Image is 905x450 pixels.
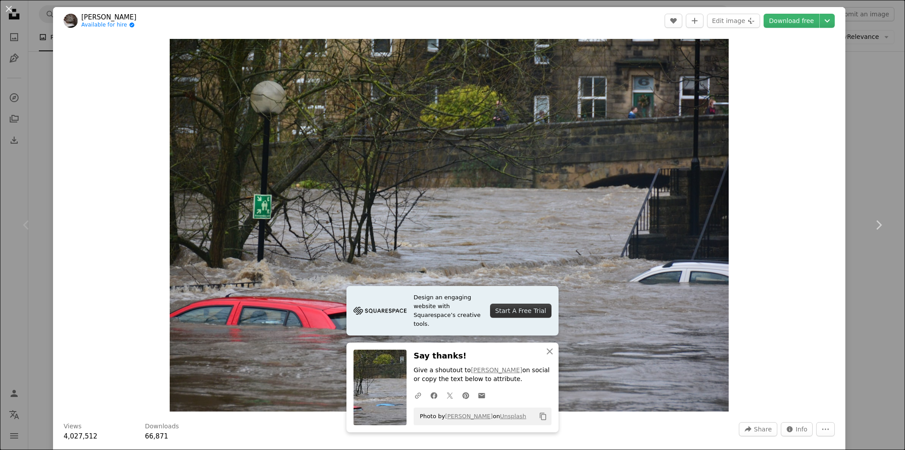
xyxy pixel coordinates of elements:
[764,14,819,28] a: Download free
[490,304,551,318] div: Start A Free Trial
[414,366,551,384] p: Give a shoutout to on social or copy the text below to attribute.
[64,422,82,431] h3: Views
[354,304,407,317] img: file-1705255347840-230a6ab5bca9image
[64,14,78,28] img: Go to Chris Gallagher's profile
[471,366,522,374] a: [PERSON_NAME]
[500,413,526,419] a: Unsplash
[707,14,760,28] button: Edit image
[686,14,703,28] button: Add to Collection
[170,39,729,412] img: car on body of water
[426,386,442,404] a: Share on Facebook
[536,409,551,424] button: Copy to clipboard
[442,386,458,404] a: Share on Twitter
[816,422,835,436] button: More Actions
[414,350,551,362] h3: Say thanks!
[852,183,905,267] a: Next
[414,293,483,328] span: Design an engaging website with Squarespace’s creative tools.
[458,386,474,404] a: Share on Pinterest
[81,22,137,29] a: Available for hire
[754,423,772,436] span: Share
[739,422,777,436] button: Share this image
[346,286,559,336] a: Design an engaging website with Squarespace’s creative tools.Start A Free Trial
[796,423,808,436] span: Info
[665,14,682,28] button: Like
[81,13,137,22] a: [PERSON_NAME]
[64,432,97,440] span: 4,027,512
[820,14,835,28] button: Choose download size
[445,413,493,419] a: [PERSON_NAME]
[474,386,490,404] a: Share over email
[415,409,526,423] span: Photo by on
[781,422,813,436] button: Stats about this image
[145,432,168,440] span: 66,871
[170,39,729,412] button: Zoom in on this image
[145,422,179,431] h3: Downloads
